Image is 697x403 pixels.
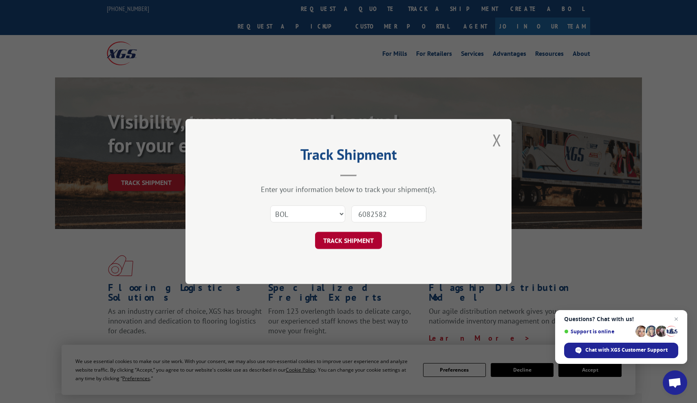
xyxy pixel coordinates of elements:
[663,370,687,395] div: Open chat
[226,149,471,164] h2: Track Shipment
[315,232,382,249] button: TRACK SHIPMENT
[564,343,678,358] div: Chat with XGS Customer Support
[585,346,668,354] span: Chat with XGS Customer Support
[492,129,501,151] button: Close modal
[564,316,678,322] span: Questions? Chat with us!
[564,328,633,335] span: Support is online
[671,314,681,324] span: Close chat
[226,185,471,194] div: Enter your information below to track your shipment(s).
[351,205,426,222] input: Number(s)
